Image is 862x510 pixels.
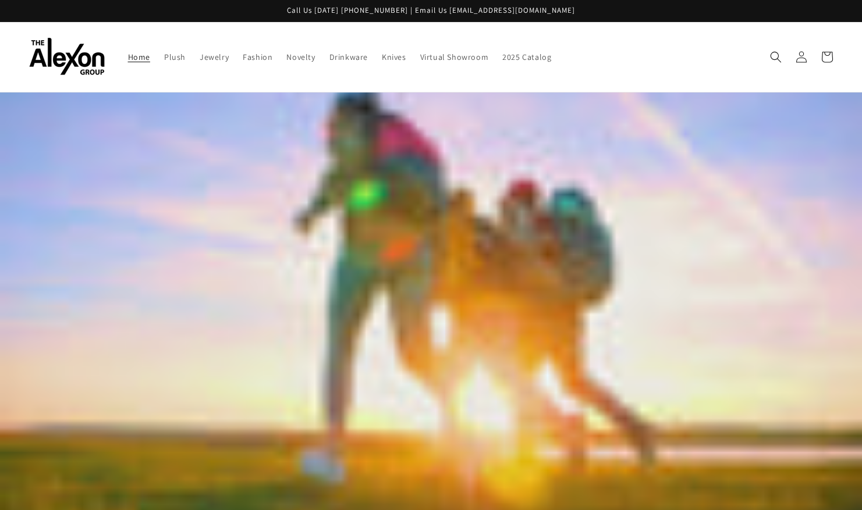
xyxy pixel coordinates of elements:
a: Knives [375,45,413,69]
span: Novelty [286,52,315,62]
span: Jewelry [200,52,229,62]
a: Home [121,45,157,69]
span: 2025 Catalog [502,52,551,62]
a: Virtual Showroom [413,45,496,69]
span: Fashion [243,52,272,62]
a: Fashion [236,45,279,69]
span: Plush [164,52,186,62]
span: Virtual Showroom [420,52,489,62]
summary: Search [763,44,789,70]
a: Novelty [279,45,322,69]
img: The Alexon Group [29,38,105,76]
a: Jewelry [193,45,236,69]
span: Knives [382,52,406,62]
a: 2025 Catalog [495,45,558,69]
a: Drinkware [322,45,375,69]
a: Plush [157,45,193,69]
span: Home [128,52,150,62]
span: Drinkware [329,52,368,62]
